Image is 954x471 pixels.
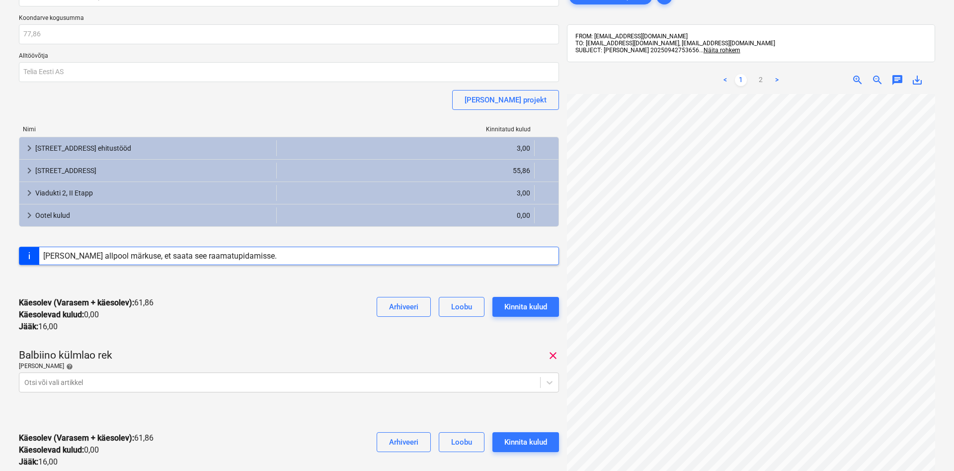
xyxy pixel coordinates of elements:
[911,74,923,86] span: save_alt
[19,363,559,371] div: [PERSON_NAME]
[872,74,883,86] span: zoom_out
[771,74,783,86] a: Next page
[19,456,58,468] p: 16,00
[19,349,112,363] p: Balbiino külmlao rek
[699,47,740,54] span: ...
[735,74,747,86] a: Page 1 is your current page
[19,445,84,455] strong: Käesolevad kulud :
[19,52,559,62] p: Alltöövõtja
[43,251,277,261] div: [PERSON_NAME] allpool märkuse, et saata see raamatupidamisse.
[452,90,559,110] button: [PERSON_NAME] projekt
[35,140,272,156] div: [STREET_ADDRESS] ehitustööd
[389,436,418,449] div: Arhiveeri
[704,47,740,54] span: Näita rohkem
[23,165,35,177] span: keyboard_arrow_right
[19,297,154,309] p: 61,86
[492,432,559,452] button: Kinnita kulud
[19,321,58,333] p: 16,00
[19,310,84,319] strong: Käesolevad kulud :
[19,126,277,133] div: Nimi
[35,207,272,223] div: Ootel kulud
[19,322,38,331] strong: Jääk :
[19,14,559,24] p: Koondarve kogusumma
[575,33,688,40] span: FROM: [EMAIL_ADDRESS][DOMAIN_NAME]
[277,126,535,133] div: Kinnitatud kulud
[377,297,431,317] button: Arhiveeri
[439,297,484,317] button: Loobu
[23,142,35,154] span: keyboard_arrow_right
[19,432,154,444] p: 61,86
[281,163,530,179] div: 55,86
[35,185,272,201] div: Viadukti 2, II Etapp
[19,457,38,467] strong: Jääk :
[492,297,559,317] button: Kinnita kulud
[281,140,530,156] div: 3,00
[504,436,547,449] div: Kinnita kulud
[852,74,864,86] span: zoom_in
[719,74,731,86] a: Previous page
[891,74,903,86] span: chat
[19,298,134,307] strong: Käesolev (Varasem + käesolev) :
[465,94,547,106] div: [PERSON_NAME] projekt
[451,436,472,449] div: Loobu
[377,432,431,452] button: Arhiveeri
[281,207,530,223] div: 0,00
[904,423,954,471] iframe: Chat Widget
[281,185,530,201] div: 3,00
[755,74,767,86] a: Page 2
[19,309,99,321] p: 0,00
[451,300,472,313] div: Loobu
[389,300,418,313] div: Arhiveeri
[575,47,699,54] span: SUBJECT: [PERSON_NAME] 20250942753656
[19,433,134,443] strong: Käesolev (Varasem + käesolev) :
[19,444,99,456] p: 0,00
[439,432,484,452] button: Loobu
[23,209,35,221] span: keyboard_arrow_right
[35,163,272,179] div: [STREET_ADDRESS]
[19,24,559,44] input: Koondarve kogusumma
[504,300,547,313] div: Kinnita kulud
[575,40,775,47] span: TO: [EMAIL_ADDRESS][DOMAIN_NAME], [EMAIL_ADDRESS][DOMAIN_NAME]
[23,187,35,199] span: keyboard_arrow_right
[547,350,559,362] span: clear
[64,363,73,370] span: help
[19,62,559,82] input: Alltöövõtja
